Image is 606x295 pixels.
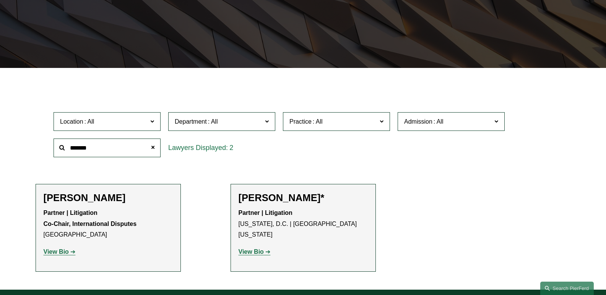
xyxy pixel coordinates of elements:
[239,208,368,240] p: [US_STATE], D.C. | [GEOGRAPHIC_DATA][US_STATE]
[239,248,271,255] a: View Bio
[44,192,173,204] h2: [PERSON_NAME]
[44,248,76,255] a: View Bio
[60,118,83,125] span: Location
[239,248,264,255] strong: View Bio
[229,144,233,152] span: 2
[44,208,173,240] p: [GEOGRAPHIC_DATA]
[404,118,432,125] span: Admission
[175,118,207,125] span: Department
[44,210,137,227] strong: Partner | Litigation Co-Chair, International Disputes
[540,282,594,295] a: Search this site
[44,248,69,255] strong: View Bio
[289,118,312,125] span: Practice
[239,210,292,216] strong: Partner | Litigation
[239,192,368,204] h2: [PERSON_NAME]*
